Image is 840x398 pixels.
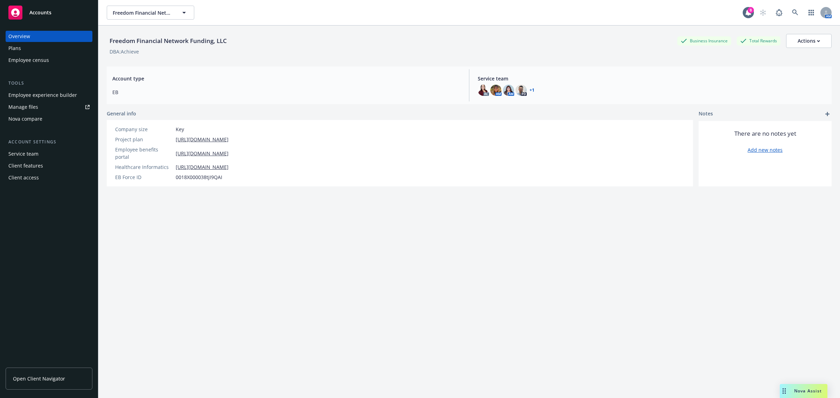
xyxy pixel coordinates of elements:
[478,75,826,82] span: Service team
[110,48,139,55] div: DBA: Achieve
[112,75,461,82] span: Account type
[823,110,832,118] a: add
[734,129,796,138] span: There are no notes yet
[176,126,184,133] span: Key
[490,85,502,96] img: photo
[8,172,39,183] div: Client access
[6,31,92,42] a: Overview
[503,85,514,96] img: photo
[786,34,832,48] button: Actions
[115,173,173,181] div: EB Force ID
[737,36,780,45] div: Total Rewards
[6,172,92,183] a: Client access
[8,101,38,113] div: Manage files
[176,136,229,143] a: [URL][DOMAIN_NAME]
[8,90,77,101] div: Employee experience builder
[107,110,136,117] span: General info
[6,148,92,159] a: Service team
[8,55,49,66] div: Employee census
[530,88,534,92] a: +1
[788,6,802,20] a: Search
[6,138,92,145] div: Account settings
[107,36,230,45] div: Freedom Financial Network Funding, LLC
[798,34,820,48] div: Actions
[6,101,92,113] a: Manage files
[780,384,789,398] div: Drag to move
[794,388,822,394] span: Nova Assist
[6,160,92,171] a: Client features
[756,6,770,20] a: Start snowing
[8,160,43,171] div: Client features
[772,6,786,20] a: Report a Bug
[6,90,92,101] a: Employee experience builder
[780,384,827,398] button: Nova Assist
[748,7,754,13] div: 8
[176,150,229,157] a: [URL][DOMAIN_NAME]
[113,9,173,16] span: Freedom Financial Network Funding, LLC
[516,85,527,96] img: photo
[748,146,783,154] a: Add new notes
[699,110,713,118] span: Notes
[115,136,173,143] div: Project plan
[115,126,173,133] div: Company size
[107,6,194,20] button: Freedom Financial Network Funding, LLC
[6,80,92,87] div: Tools
[29,10,51,15] span: Accounts
[804,6,818,20] a: Switch app
[8,43,21,54] div: Plans
[115,163,173,171] div: Healthcare Informatics
[6,3,92,22] a: Accounts
[115,146,173,161] div: Employee benefits portal
[6,113,92,125] a: Nova compare
[677,36,731,45] div: Business Insurance
[112,88,461,96] span: EB
[478,85,489,96] img: photo
[8,113,42,125] div: Nova compare
[8,148,38,159] div: Service team
[6,55,92,66] a: Employee census
[6,43,92,54] a: Plans
[176,163,229,171] a: [URL][DOMAIN_NAME]
[176,173,222,181] span: 0018X000038tjI9QAI
[8,31,30,42] div: Overview
[13,375,65,382] span: Open Client Navigator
